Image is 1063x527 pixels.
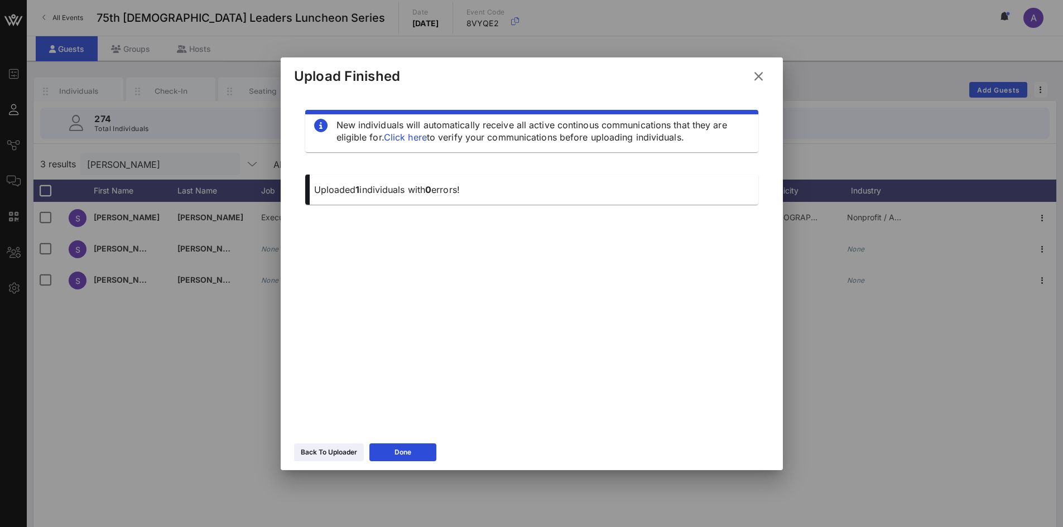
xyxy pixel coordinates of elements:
span: 0 [425,184,431,195]
span: 1 [355,184,359,195]
div: Back To Uploader [301,447,357,458]
p: Uploaded individuals with errors! [314,183,749,196]
div: Done [395,447,411,458]
div: Upload Finished [294,68,401,85]
button: Done [369,443,436,461]
a: Click here [384,132,427,143]
div: New individuals will automatically receive all active continous communications that they are elig... [336,119,749,143]
button: Back To Uploader [294,443,364,461]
